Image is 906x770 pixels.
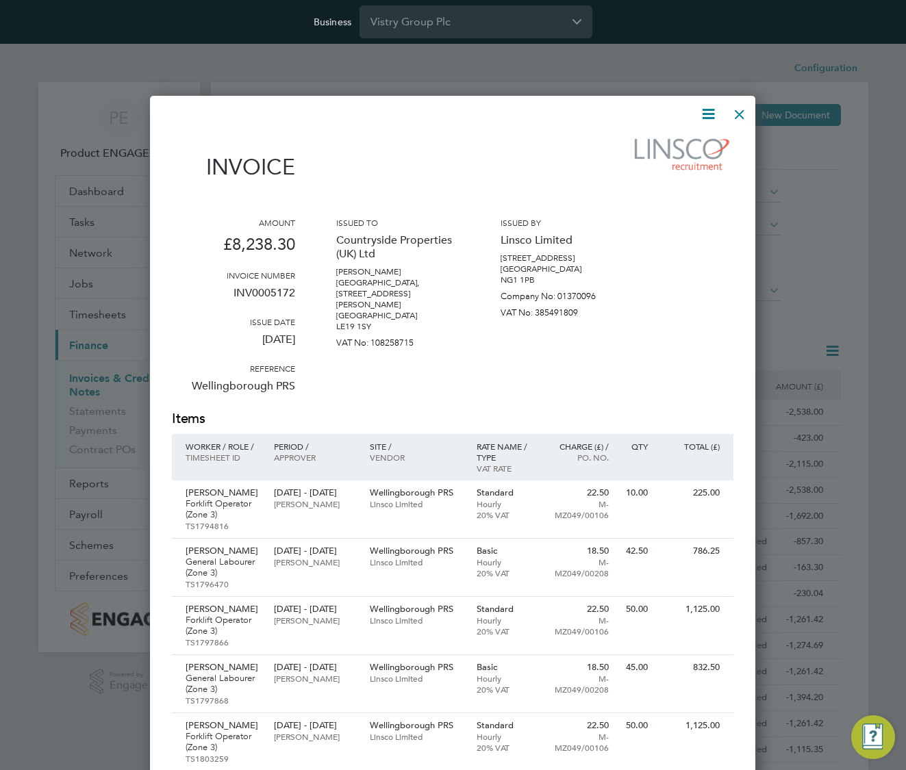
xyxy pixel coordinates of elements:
[186,604,260,615] p: [PERSON_NAME]
[477,604,536,615] p: Standard
[172,270,295,281] h3: Invoice number
[662,662,720,673] p: 832.50
[501,217,624,228] h3: Issued by
[172,316,295,327] h3: Issue date
[370,452,463,463] p: Vendor
[549,498,609,520] p: M-MZ049/00106
[336,228,460,266] p: Countryside Properties (UK) Ltd
[274,731,355,742] p: [PERSON_NAME]
[274,452,355,463] p: Approver
[477,615,536,626] p: Hourly
[186,487,260,498] p: [PERSON_NAME]
[622,604,648,615] p: 50.00
[314,16,351,28] label: Business
[186,615,260,637] p: Forklift Operator (Zone 3)
[186,546,260,556] p: [PERSON_NAME]
[622,662,648,673] p: 45.00
[477,720,536,731] p: Standard
[172,228,295,270] p: £8,238.30
[477,662,536,673] p: Basic
[501,228,624,253] p: Linsco Limited
[274,604,355,615] p: [DATE] - [DATE]
[477,567,536,578] p: 20% VAT
[549,615,609,637] p: M-MZ049/00106
[549,441,609,452] p: Charge (£) /
[477,441,536,463] p: Rate name / type
[477,463,536,474] p: VAT rate
[501,274,624,285] p: NG1 1PB
[370,673,463,684] p: Linsco Limited
[274,498,355,509] p: [PERSON_NAME]
[172,154,295,180] h1: Invoice
[274,615,355,626] p: [PERSON_NAME]
[477,487,536,498] p: Standard
[370,604,463,615] p: Wellingborough PRS
[501,302,624,318] p: VAT No: 385491809
[622,546,648,556] p: 42.50
[477,731,536,742] p: Hourly
[172,363,295,374] h3: Reference
[549,673,609,695] p: M-MZ049/00208
[622,487,648,498] p: 10.00
[549,452,609,463] p: Po. No.
[622,720,648,731] p: 50.00
[477,509,536,520] p: 20% VAT
[274,441,355,452] p: Period /
[477,742,536,753] p: 20% VAT
[477,626,536,637] p: 20% VAT
[186,662,260,673] p: [PERSON_NAME]
[549,662,609,673] p: 18.50
[370,720,463,731] p: Wellingborough PRS
[274,720,355,731] p: [DATE] - [DATE]
[662,441,720,452] p: Total (£)
[501,285,624,302] p: Company No: 01370096
[186,720,260,731] p: [PERSON_NAME]
[662,487,720,498] p: 225.00
[186,578,260,589] p: TS1796470
[336,310,460,321] p: [GEOGRAPHIC_DATA]
[172,409,733,428] h2: Items
[477,498,536,509] p: Hourly
[172,217,295,228] h3: Amount
[186,637,260,647] p: TS1797866
[370,498,463,509] p: Linsco Limited
[274,673,355,684] p: [PERSON_NAME]
[662,720,720,731] p: 1,125.00
[336,217,460,228] h3: Issued to
[186,673,260,695] p: General Labourer (Zone 3)
[186,731,260,753] p: Forklift Operator (Zone 3)
[274,556,355,567] p: [PERSON_NAME]
[186,753,260,764] p: TS1803259
[370,662,463,673] p: Wellingborough PRS
[662,604,720,615] p: 1,125.00
[370,731,463,742] p: Linsco Limited
[501,253,624,264] p: [STREET_ADDRESS]
[622,441,648,452] p: QTY
[274,546,355,556] p: [DATE] - [DATE]
[501,264,624,274] p: [GEOGRAPHIC_DATA]
[370,615,463,626] p: Linsco Limited
[370,487,463,498] p: Wellingborough PRS
[274,662,355,673] p: [DATE] - [DATE]
[370,441,463,452] p: Site /
[477,556,536,567] p: Hourly
[549,487,609,498] p: 22.50
[549,731,609,753] p: M-MZ049/00106
[186,695,260,706] p: TS1797868
[627,133,733,175] img: linsco-logo-remittance.png
[662,546,720,556] p: 786.25
[172,327,295,363] p: [DATE]
[336,332,460,348] p: VAT No: 108258715
[549,556,609,578] p: M-MZ049/00208
[186,520,260,531] p: TS1794816
[370,556,463,567] p: Linsco Limited
[186,556,260,578] p: General Labourer (Zone 3)
[549,604,609,615] p: 22.50
[336,266,460,310] p: [PERSON_NAME][GEOGRAPHIC_DATA], [STREET_ADDRESS][PERSON_NAME]
[477,673,536,684] p: Hourly
[336,321,460,332] p: LE19 1SY
[274,487,355,498] p: [DATE] - [DATE]
[549,546,609,556] p: 18.50
[172,281,295,316] p: INV0005172
[186,498,260,520] p: Forklift Operator (Zone 3)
